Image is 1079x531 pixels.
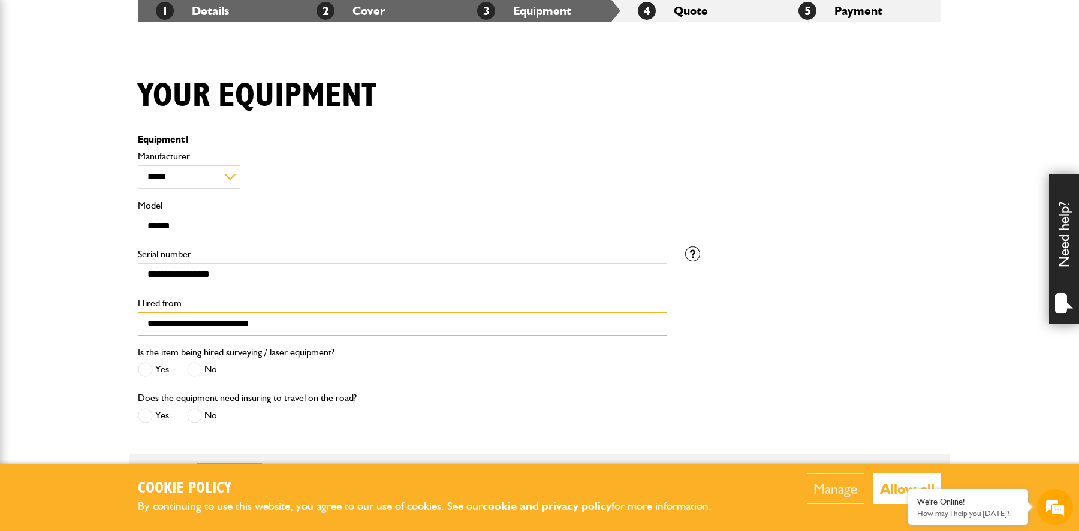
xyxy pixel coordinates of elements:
[62,67,201,83] div: Chat with us now
[138,249,667,259] label: Serial number
[185,134,190,145] span: 1
[638,2,656,20] span: 4
[1049,174,1079,324] div: Need help?
[16,217,219,359] textarea: Type your message and hit 'Enter'
[138,201,667,210] label: Model
[917,497,1019,507] div: We're Online!
[138,393,357,403] label: Does the equipment need insuring to travel on the road?
[317,2,334,20] span: 2
[156,4,229,18] a: 1Details
[20,67,50,83] img: d_20077148190_company_1631870298795_20077148190
[798,2,816,20] span: 5
[138,463,667,483] p: Equipment
[138,298,667,308] label: Hired from
[138,408,169,423] label: Yes
[138,348,334,357] label: Is the item being hired surveying / laser equipment?
[138,135,667,144] p: Equipment
[917,509,1019,518] p: How may I help you today?
[197,6,225,35] div: Minimize live chat window
[16,182,219,208] input: Enter your phone number
[873,473,941,504] button: Allow all
[16,111,219,137] input: Enter your last name
[317,4,385,18] a: 2Cover
[138,479,731,498] h2: Cookie Policy
[807,473,864,504] button: Manage
[483,499,611,513] a: cookie and privacy policy
[138,362,169,377] label: Yes
[187,408,217,423] label: No
[187,362,217,377] label: No
[138,152,667,161] label: Manufacturer
[138,497,731,516] p: By continuing to use this website, you agree to our use of cookies. See our for more information.
[138,76,376,116] h1: Your equipment
[477,2,495,20] span: 3
[16,146,219,173] input: Enter your email address
[197,463,262,483] button: Delete
[156,2,174,20] span: 1
[163,369,218,385] em: Start Chat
